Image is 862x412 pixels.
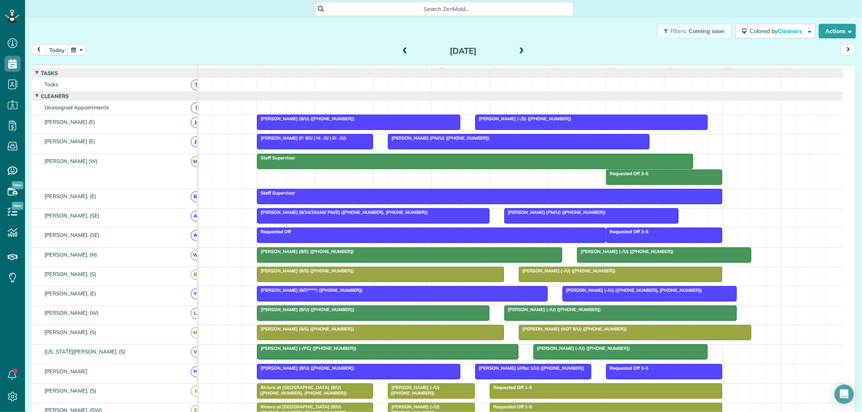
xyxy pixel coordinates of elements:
[43,310,100,316] span: [PERSON_NAME]. (W)
[781,67,795,73] span: 6pm
[490,67,504,73] span: 1pm
[191,308,202,319] span: L(
[475,116,572,121] span: [PERSON_NAME] (-/S) ([PHONE_NUMBER])
[43,271,98,277] span: [PERSON_NAME]. (S)
[257,135,347,141] span: [PERSON_NAME] (F: 9/U | H: -/U | D: -/U)
[31,44,46,55] button: prev
[257,345,357,351] span: [PERSON_NAME] (-/PC) ([PHONE_NUMBER])
[413,46,514,55] h2: [DATE]
[43,232,101,238] span: [PERSON_NAME]. (SE)
[257,249,354,254] span: [PERSON_NAME] (9/E) ([PHONE_NUMBER])
[373,67,392,73] span: 11am
[606,67,620,73] span: 3pm
[257,268,354,274] span: [PERSON_NAME] (9/S) ([PHONE_NUMBER])
[43,138,97,144] span: [PERSON_NAME] (E)
[835,385,854,404] div: Open Intercom Messenger
[504,307,601,312] span: [PERSON_NAME] (-/U) ([PHONE_NUMBER])
[606,229,649,234] span: Requested Off 3-5
[315,67,333,73] span: 10am
[191,230,202,241] span: A(
[257,385,347,396] span: Riviera at [GEOGRAPHIC_DATA] (9/U) ([PHONE_NUMBER], [PHONE_NUMBER])
[257,67,272,73] span: 9am
[191,156,202,167] span: M(
[257,155,295,161] span: Staff Supervisor
[257,229,291,234] span: Requested Off
[489,385,533,390] span: Requested Off 1-5
[191,327,202,338] span: M(
[191,250,202,261] span: W(
[257,287,363,293] span: [PERSON_NAME] (9/D****) ([PHONE_NUMBER])
[533,345,630,351] span: [PERSON_NAME] (-/U) ([PHONE_NUMBER])
[12,181,23,189] span: New
[43,158,99,164] span: [PERSON_NAME] (W)
[191,269,202,280] span: B(
[191,79,202,90] span: T
[191,211,202,222] span: A(
[43,119,97,125] span: [PERSON_NAME] (E)
[257,326,354,332] span: [PERSON_NAME] (9/S) ([PHONE_NUMBER])
[257,190,295,196] span: Staff Supervisor
[39,70,59,76] span: Tasks
[577,249,674,254] span: [PERSON_NAME] (-/U) ([PHONE_NUMBER])
[841,44,856,55] button: next
[257,116,355,121] span: [PERSON_NAME] (9/U) ([PHONE_NUMBER])
[723,67,737,73] span: 5pm
[778,27,803,35] span: Cleaners
[606,171,649,176] span: Requested Off 3-5
[670,27,687,35] span: Filters:
[257,307,355,312] span: [PERSON_NAME] (9/U) ([PHONE_NUMBER])
[191,366,202,377] span: YC
[664,67,679,73] span: 4pm
[257,209,428,215] span: [PERSON_NAME] (9/24/25AM// PM/E) ([PHONE_NUMBER], [PHONE_NUMBER])
[736,24,816,38] button: Colored byCleaners
[46,44,68,55] button: today
[191,386,202,397] span: I(
[191,102,202,113] span: !
[689,27,725,35] span: Coming soon
[43,81,60,88] span: Tasks
[191,347,202,358] span: V(
[257,365,355,371] span: [PERSON_NAME] (9/U) ([PHONE_NUMBER])
[199,67,214,73] span: 8am
[43,387,98,394] span: [PERSON_NAME]. (S)
[388,135,490,141] span: [PERSON_NAME] (PM/U) ([PHONE_NUMBER])
[191,191,202,202] span: B(
[43,368,89,374] span: [PERSON_NAME]
[518,326,627,332] span: [PERSON_NAME] (NOT 9/U) ([PHONE_NUMBER])
[750,27,805,35] span: Colored by
[191,289,202,299] span: Y(
[191,117,202,128] span: J(
[562,287,702,293] span: [PERSON_NAME] (-/U) ([PHONE_NUMBER], [PHONE_NUMBER])
[43,251,99,258] span: [PERSON_NAME]. (N)
[191,136,202,147] span: J(
[43,329,98,335] span: [PERSON_NAME]. (S)
[43,193,98,199] span: [PERSON_NAME]. (E)
[475,365,585,371] span: [PERSON_NAME] (After 1/U) ([PHONE_NUMBER])
[489,404,533,410] span: Requested Off 1-5
[518,268,616,274] span: [PERSON_NAME] (-/U) ([PHONE_NUMBER])
[432,67,449,73] span: 12pm
[43,104,110,111] span: Unassigned Appointments
[388,385,440,396] span: [PERSON_NAME] (-/U) ([PHONE_NUMBER])
[606,365,649,371] span: Requested Off 3-5
[819,24,856,38] button: Actions
[504,209,606,215] span: [PERSON_NAME] (PM/U) ([PHONE_NUMBER])
[12,202,23,210] span: New
[43,348,127,355] span: [US_STATE][PERSON_NAME]. (S)
[548,67,562,73] span: 2pm
[43,290,98,297] span: [PERSON_NAME]. (E)
[39,93,70,99] span: Cleaners
[43,212,101,219] span: [PERSON_NAME]. (SE)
